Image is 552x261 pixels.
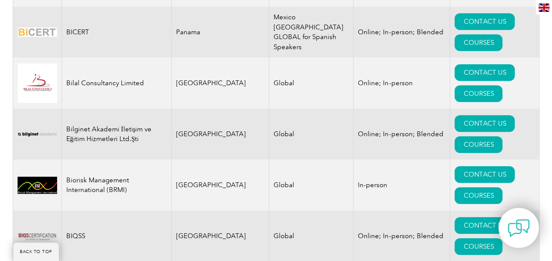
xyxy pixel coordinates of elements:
td: Bilal Consultancy Limited [61,58,171,109]
img: contact-chat.png [508,217,530,239]
td: Biorisk Management International (BRMI) [61,159,171,210]
a: COURSES [455,136,502,153]
td: Global [269,109,354,159]
td: BICERT [61,7,171,58]
a: CONTACT US [455,166,515,183]
td: Panama [171,7,269,58]
a: CONTACT US [455,115,515,132]
td: In-person [354,159,450,210]
td: Global [269,58,354,109]
td: [GEOGRAPHIC_DATA] [171,159,269,210]
a: COURSES [455,85,502,102]
img: d01771b9-0638-ef11-a316-00224812a81c-logo.jpg [18,177,57,194]
td: Online; In-person; Blended [354,7,450,58]
a: COURSES [455,34,502,51]
a: CONTACT US [455,13,515,30]
a: CONTACT US [455,64,515,81]
a: COURSES [455,238,502,255]
td: [GEOGRAPHIC_DATA] [171,58,269,109]
a: CONTACT US [455,217,515,234]
td: [GEOGRAPHIC_DATA] [171,109,269,159]
td: Mexico [GEOGRAPHIC_DATA] GLOBAL for Spanish Speakers [269,7,354,58]
img: a1985bb7-a6fe-eb11-94ef-002248181dbe-logo.png [18,123,57,145]
img: en [538,4,549,12]
a: BACK TO TOP [13,243,59,261]
td: Global [269,159,354,210]
img: d424547b-a6e0-e911-a812-000d3a795b83-logo.png [18,22,57,43]
img: 13dcf6a5-49c1-ed11-b597-0022481565fd-logo.png [18,216,57,256]
a: COURSES [455,187,502,204]
td: Bilginet Akademi İletişim ve Eğitim Hizmetleri Ltd.Şti [61,109,171,159]
td: Online; In-person [354,58,450,109]
img: 2f91f213-be97-eb11-b1ac-00224815388c-logo.jpg [18,63,57,103]
td: Online; In-person; Blended [354,109,450,159]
